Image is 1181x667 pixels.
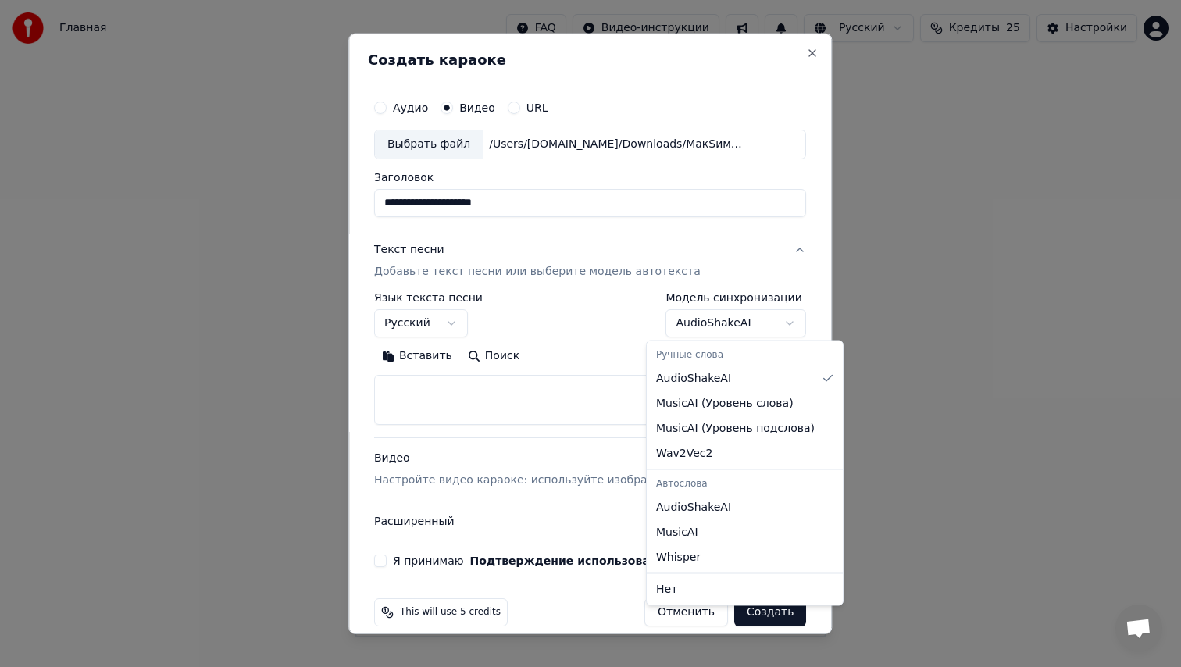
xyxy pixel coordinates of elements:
div: Автослова [650,473,840,494]
span: Wav2Vec2 [656,445,712,461]
span: MusicAI [656,524,698,540]
span: AudioShakeAI [656,499,731,515]
span: Whisper [656,549,701,565]
span: Нет [656,581,677,597]
div: Ручные слова [650,344,840,366]
span: MusicAI ( Уровень подслова ) [656,420,815,436]
span: MusicAI ( Уровень слова ) [656,395,794,411]
span: AudioShakeAI [656,370,731,386]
